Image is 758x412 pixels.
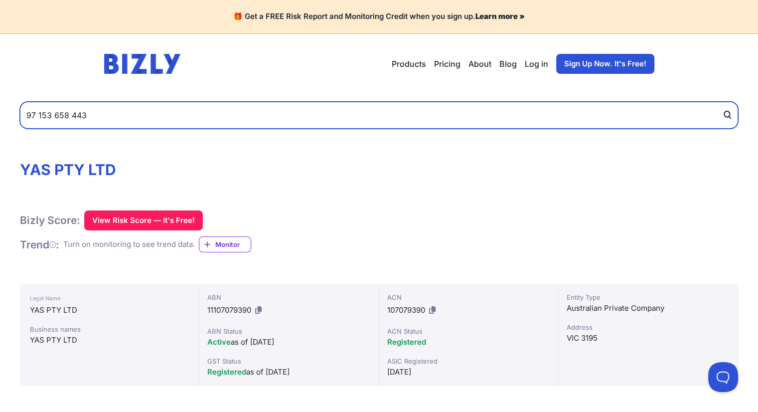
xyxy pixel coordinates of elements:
span: Registered [387,337,426,347]
h1: Bizly Score: [20,213,80,227]
button: Products [392,58,426,70]
a: Sign Up Now. It's Free! [556,54,654,74]
span: Active [207,337,231,347]
div: Australian Private Company [567,302,730,314]
div: ABN [207,292,370,302]
div: Address [567,322,730,332]
h1: Trend : [20,238,59,251]
a: About [468,58,491,70]
span: Monitor [215,239,251,249]
div: as of [DATE] [207,336,370,348]
div: as of [DATE] [207,366,370,378]
span: 107079390 [387,305,425,315]
div: VIC 3195 [567,332,730,344]
h1: YAS PTY LTD [20,161,738,179]
a: Monitor [199,236,251,252]
iframe: Toggle Customer Support [708,362,738,392]
div: ABN Status [207,326,370,336]
div: Business names [30,324,189,334]
div: Turn on monitoring to see trend data. [63,239,195,250]
div: GST Status [207,356,370,366]
a: Log in [525,58,548,70]
a: Learn more » [475,11,525,21]
span: 11107079390 [207,305,251,315]
div: Legal Name [30,292,189,304]
div: ACN Status [387,326,550,336]
a: Blog [499,58,517,70]
div: ACN [387,292,550,302]
input: Search by Name, ABN or ACN [20,102,738,129]
div: YAS PTY LTD [30,334,189,346]
button: View Risk Score — It's Free! [84,210,203,230]
div: Entity Type [567,292,730,302]
div: [DATE] [387,366,550,378]
div: YAS PTY LTD [30,304,189,316]
a: Pricing [434,58,460,70]
div: ASIC Registered [387,356,550,366]
span: Registered [207,367,246,377]
h4: 🎁 Get a FREE Risk Report and Monitoring Credit when you sign up. [12,12,746,21]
